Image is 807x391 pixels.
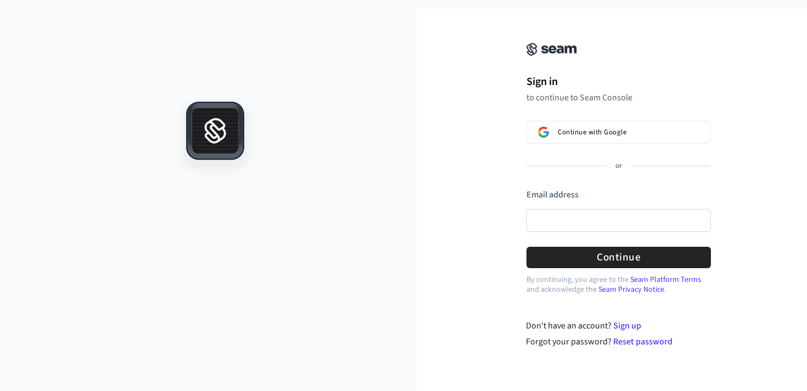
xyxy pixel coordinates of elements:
[615,161,622,171] p: or
[526,73,711,90] h1: Sign in
[526,43,577,56] img: Seam Console
[526,335,711,348] div: Forgot your password?
[630,274,701,285] a: Seam Platform Terms
[538,127,549,138] img: Sign in with Google
[613,336,672,348] a: Reset password
[526,121,711,144] button: Sign in with GoogleContinue with Google
[598,284,664,295] a: Seam Privacy Notice
[558,128,626,137] span: Continue with Google
[526,92,711,103] p: to continue to Seam Console
[526,275,711,294] p: By continuing, you agree to the and acknowledge the .
[613,320,641,332] a: Sign up
[526,189,579,201] label: Email address
[526,319,711,332] div: Don't have an account?
[526,247,711,268] button: Continue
